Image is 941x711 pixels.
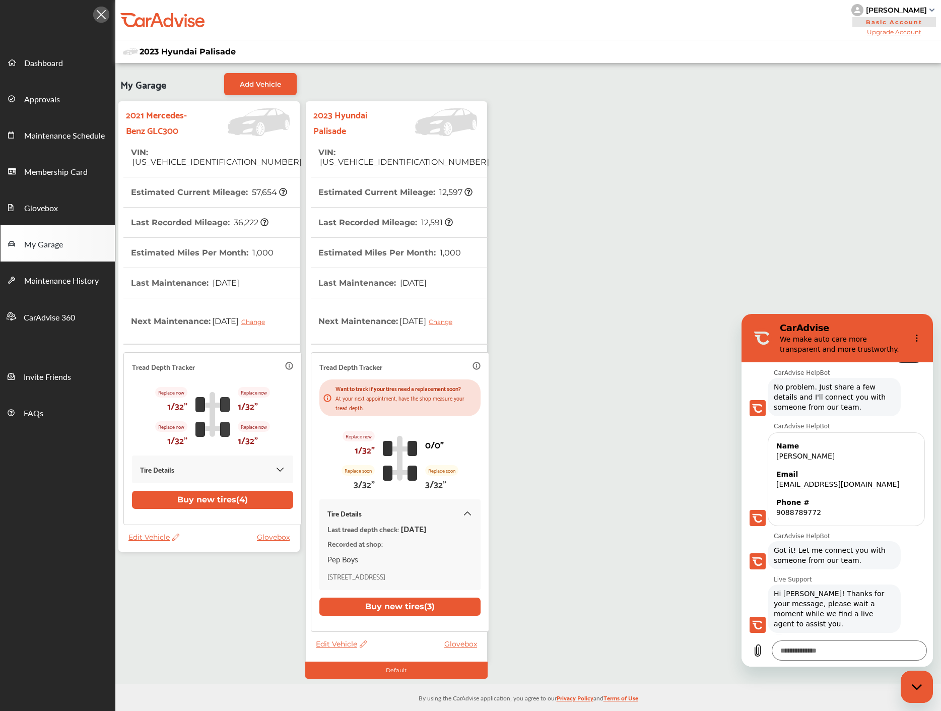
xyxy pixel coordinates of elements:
[1,189,115,225] a: Glovebox
[319,598,481,616] button: Buy new tires(3)
[250,187,287,197] span: 57,654
[343,431,375,441] p: Replace now
[382,108,482,136] img: Vehicle
[131,208,268,237] th: Last Recorded Mileage :
[462,508,473,519] img: KOKaJQAAAABJRU5ErkJggg==
[327,570,473,582] p: [STREET_ADDRESS]
[398,308,460,334] span: [DATE]
[155,421,187,432] p: Replace now
[131,268,239,298] th: Last Maintenance :
[195,108,295,136] img: Vehicle
[167,432,187,447] p: 1/32"
[131,157,302,167] span: [US_VEHICLE_IDENTIFICATION_NUMBER]
[355,441,375,457] p: 1/32"
[425,436,444,452] p: 0/0"
[851,4,863,16] img: knH8PDtVvWoAbQRylUukY18CTiRevjo20fAtgn5MLBQj4uumYvk2MzTtcAIzfGAtb1XOLVMAvhLuqoNAbL4reqehy0jehNKdM...
[238,421,270,432] p: Replace now
[232,218,268,227] span: 36,222
[251,248,274,257] span: 1,000
[93,7,109,23] img: Icon.5fd9dcc7.svg
[131,298,273,344] th: Next Maintenance :
[238,387,270,398] p: Replace now
[155,387,187,398] p: Replace now
[318,208,453,237] th: Last Recorded Mileage :
[224,73,297,95] a: Add Vehicle
[24,130,105,143] span: Maintenance Schedule
[24,166,88,179] span: Membership Card
[140,47,236,56] span: 2023 Hyundai Palisade
[24,57,63,70] span: Dashboard
[1,80,115,116] a: Approvals
[211,278,239,288] span: [DATE]
[901,671,933,703] iframe: Button to launch messaging window, conversation in progress
[444,639,482,649] a: Glovebox
[318,157,489,167] span: [US_VEHICLE_IDENTIFICATION_NUMBER]
[123,45,138,58] img: placeholder_car.fcab19be.svg
[167,398,187,413] p: 1/32"
[318,238,461,268] th: Estimated Miles Per Month :
[132,491,293,509] button: Buy new tires(4)
[852,17,936,27] span: Basic Account
[851,28,937,36] span: Upgrade Account
[1,153,115,189] a: Membership Card
[131,177,287,207] th: Estimated Current Mileage :
[354,476,375,491] p: 3/32"
[929,9,934,12] img: sCxJUJ+qAmfqhQGDUl18vwLg4ZYJ6CxN7XmbOMBAAAAAElFTkSuQmCC
[275,465,285,475] img: KOKaJQAAAABJRU5ErkJggg==
[126,106,195,138] strong: 2021 Mercedes-Benz GLC300
[211,308,273,334] span: [DATE]
[131,238,274,268] th: Estimated Miles Per Month :
[1,44,115,80] a: Dashboard
[866,6,927,15] div: [PERSON_NAME]
[305,662,488,679] div: Default
[318,268,427,298] th: Last Maintenance :
[319,361,382,372] p: Tread Depth Tracker
[313,106,382,138] strong: 2023 Hyundai Palisade
[128,533,179,542] span: Edit Vehicle
[24,93,60,106] span: Approvals
[383,435,417,481] img: tire_track_logo.b900bcbc.svg
[318,177,473,207] th: Estimated Current Mileage :
[1,262,115,298] a: Maintenance History
[240,80,281,88] span: Add Vehicle
[429,318,457,326] div: Change
[327,538,473,549] p: Recorded at shop:
[438,248,461,257] span: 1,000
[420,218,453,227] span: 12,591
[24,371,71,384] span: Invite Friends
[318,138,489,177] th: VIN :
[425,476,446,491] p: 3/32"
[1,225,115,262] a: My Garage
[335,393,477,412] p: At your next appointment, have the shop measure your tread depth.
[241,318,270,326] div: Change
[24,202,58,215] span: Glovebox
[1,116,115,153] a: Maintenance Schedule
[327,507,362,519] p: Tire Details
[327,552,473,565] p: Pep Boys
[120,73,166,95] span: My Garage
[24,238,63,251] span: My Garage
[238,432,258,447] p: 1/32"
[316,639,367,649] span: Edit Vehicle
[238,398,258,413] p: 1/32"
[342,465,375,476] p: Replace soon
[24,311,75,325] span: CarAdvise 360
[425,465,458,476] p: Replace soon
[398,278,427,288] span: [DATE]
[131,138,302,177] th: VIN :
